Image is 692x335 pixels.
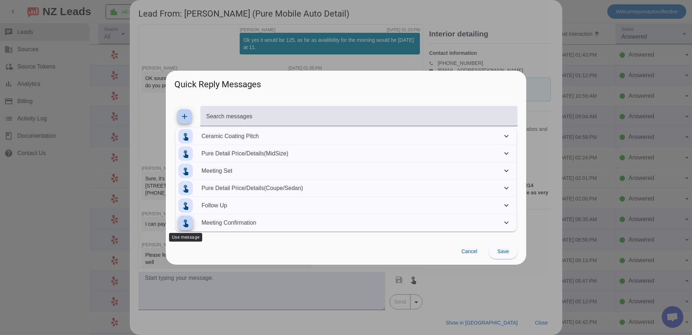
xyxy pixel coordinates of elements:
[201,161,499,181] mat-panel-description: Meeting Set
[181,201,190,210] mat-icon: touch_app
[166,71,526,95] h2: Quick Reply Messages
[461,248,477,254] span: Cancel
[176,197,516,214] mat-expansion-panel-header: Follow Up
[181,219,190,227] mat-icon: touch_app
[201,126,499,146] mat-panel-description: Ceramic Coating Pitch
[181,167,190,175] mat-icon: touch_app
[180,112,189,121] mat-icon: add
[201,144,499,164] mat-panel-description: Pure Detail Price/Details(MidSize)
[201,195,499,216] mat-panel-description: Follow Up
[456,244,483,259] button: Cancel
[176,145,516,162] mat-expansion-panel-header: Pure Detail Price/Details(MidSize)
[489,244,518,259] button: Save
[176,214,516,232] mat-expansion-panel-header: Meeting Confirmation
[181,149,190,158] mat-icon: touch_app
[176,162,516,180] mat-expansion-panel-header: Meeting Set
[201,178,499,198] mat-panel-description: Pure Detail Price/Details(Coupe/Sedan)
[176,180,516,197] mat-expansion-panel-header: Pure Detail Price/Details(Coupe/Sedan)
[206,113,252,119] mat-label: Search messages
[176,128,516,145] mat-expansion-panel-header: Ceramic Coating Pitch
[181,184,190,193] mat-icon: touch_app
[181,132,190,141] mat-icon: touch_app
[201,213,499,233] mat-panel-description: Meeting Confirmation
[497,248,509,254] span: Save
